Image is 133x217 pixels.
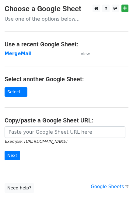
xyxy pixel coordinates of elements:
a: MergeMail [5,51,32,56]
a: Select... [5,87,27,97]
input: Paste your Google Sheet URL here [5,126,125,138]
small: Example: [URL][DOMAIN_NAME] [5,139,67,144]
a: Need help? [5,183,34,193]
a: Google Sheets [91,184,128,189]
h4: Select another Google Sheet: [5,75,128,83]
small: View [81,52,90,56]
input: Next [5,151,20,160]
h3: Choose a Google Sheet [5,5,128,13]
h4: Copy/paste a Google Sheet URL: [5,117,128,124]
h4: Use a recent Google Sheet: [5,41,128,48]
a: View [75,51,90,56]
p: Use one of the options below... [5,16,128,22]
